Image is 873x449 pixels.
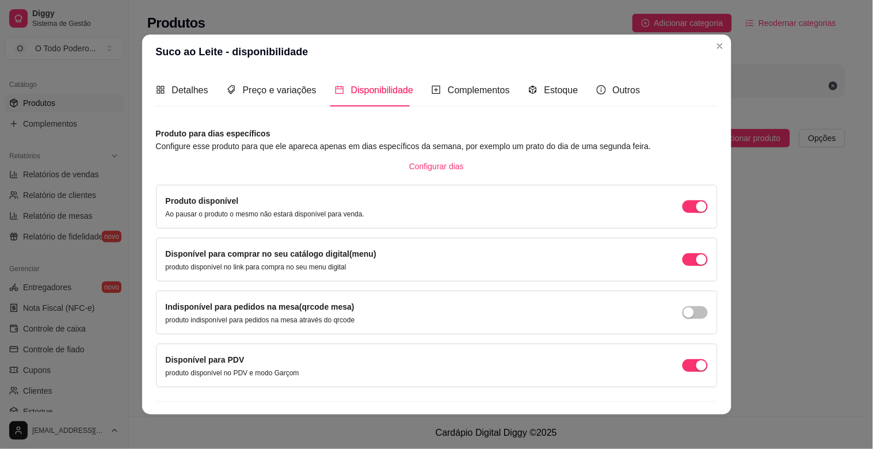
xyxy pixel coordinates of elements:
label: Produto disponível [166,196,239,206]
span: Preço e variações [243,85,317,95]
p: produto indisponível para pedidos na mesa através do qrcode [166,315,355,325]
span: appstore [156,85,165,94]
span: Estoque [544,85,578,95]
span: info-circle [597,85,606,94]
button: Configurar dias [400,157,473,176]
span: code-sandbox [528,85,537,94]
header: Suco ao Leite - disponibilidade [142,35,731,69]
span: Disponibilidade [351,85,414,95]
p: produto disponível no link para compra no seu menu digital [166,262,376,272]
label: Disponível para PDV [166,355,245,364]
article: Produto para dias específicos [156,127,718,140]
span: Complementos [448,85,510,95]
article: Configure esse produto para que ele apareca apenas em dias específicos da semana, por exemplo um ... [156,140,718,153]
span: Detalhes [172,85,208,95]
button: Close [711,37,729,55]
span: calendar [335,85,344,94]
span: Outros [613,85,641,95]
span: tags [227,85,236,94]
p: Ao pausar o produto o mesmo não estará disponível para venda. [166,210,365,219]
label: Indisponível para pedidos na mesa(qrcode mesa) [166,302,354,311]
p: produto disponível no PDV e modo Garçom [166,368,299,378]
span: plus-square [432,85,441,94]
span: Configurar dias [409,160,464,173]
label: Disponível para comprar no seu catálogo digital(menu) [166,249,376,258]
